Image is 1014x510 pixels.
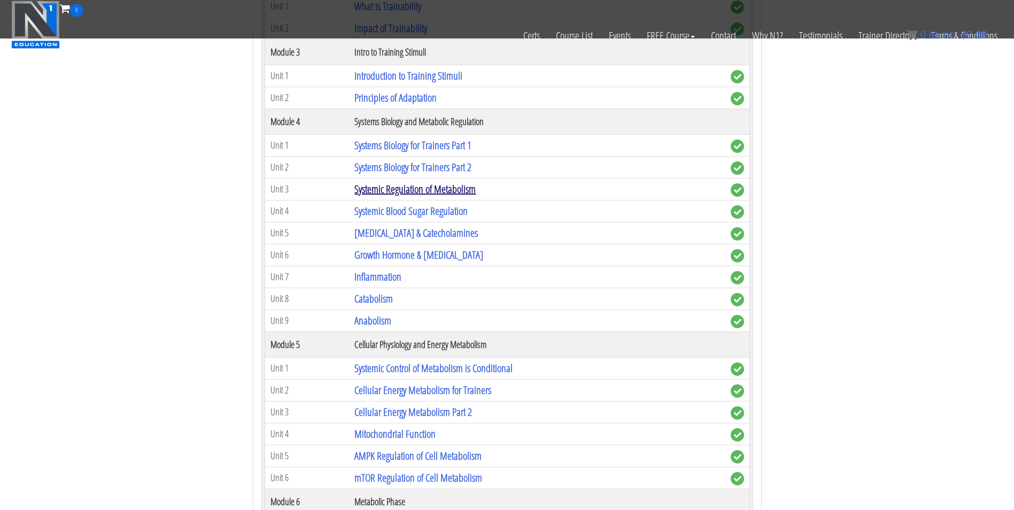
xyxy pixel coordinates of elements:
span: complete [731,450,744,463]
th: Module 4 [265,109,349,134]
a: Systemic Control of Metabolism is Conditional [354,361,513,375]
a: Growth Hormone & [MEDICAL_DATA] [354,248,483,262]
td: Unit 8 [265,288,349,310]
span: complete [731,428,744,442]
a: Catabolism [354,291,393,306]
a: Testimonials [791,17,850,55]
a: Systemic Regulation of Metabolism [354,182,476,196]
span: complete [731,271,744,284]
td: Unit 2 [265,87,349,109]
a: Systems Biology for Trainers Part 2 [354,160,471,174]
a: [MEDICAL_DATA] & Catecholamines [354,226,478,240]
a: Inflammation [354,269,401,284]
a: mTOR Regulation of Cell Metabolism [354,470,482,485]
th: Cellular Physiology and Energy Metabolism [349,331,725,357]
td: Unit 1 [265,134,349,156]
span: complete [731,92,744,105]
td: Unit 2 [265,379,349,401]
a: Principles of Adaptation [354,90,437,105]
span: $ [961,29,966,41]
span: complete [731,384,744,398]
span: complete [731,140,744,153]
a: AMPK Regulation of Cell Metabolism [354,449,482,463]
span: complete [731,293,744,306]
span: complete [731,205,744,219]
a: Terms & Conditions [923,17,1005,55]
a: FREE Course [639,17,703,55]
span: 0 [70,4,83,17]
td: Unit 1 [265,357,349,379]
td: Unit 1 [265,65,349,87]
a: 0 [60,1,83,16]
td: Unit 3 [265,178,349,200]
td: Unit 3 [265,401,349,423]
a: Cellular Energy Metabolism for Trainers [354,383,491,397]
a: Systemic Blood Sugar Regulation [354,204,468,218]
a: Contact [703,17,744,55]
a: 0 items: $0.00 [907,29,987,41]
span: complete [731,472,744,485]
a: Mitochondrial Function [354,427,436,441]
td: Unit 4 [265,423,349,445]
span: 0 [920,29,926,41]
td: Unit 6 [265,467,349,489]
bdi: 0.00 [961,29,987,41]
a: Introduction to Training Stimuli [354,68,462,83]
a: Systems Biology for Trainers Part 1 [354,138,471,152]
a: Trainer Directory [850,17,923,55]
a: Anabolism [354,313,391,328]
td: Unit 2 [265,156,349,178]
span: items: [929,29,957,41]
span: complete [731,227,744,241]
td: Unit 5 [265,222,349,244]
span: complete [731,406,744,420]
td: Unit 4 [265,200,349,222]
img: icon11.png [907,29,917,40]
a: Why N1? [744,17,791,55]
span: complete [731,315,744,328]
td: Unit 6 [265,244,349,266]
span: complete [731,249,744,262]
span: complete [731,161,744,175]
th: Systems Biology and Metabolic Regulation [349,109,725,134]
a: Course List [548,17,601,55]
a: Certs [515,17,548,55]
td: Unit 7 [265,266,349,288]
span: complete [731,362,744,376]
a: Events [601,17,639,55]
td: Unit 5 [265,445,349,467]
td: Unit 9 [265,310,349,331]
a: Cellular Energy Metabolism Part 2 [354,405,472,419]
span: complete [731,183,744,197]
span: complete [731,70,744,83]
img: n1-education [11,1,60,49]
th: Module 5 [265,331,349,357]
